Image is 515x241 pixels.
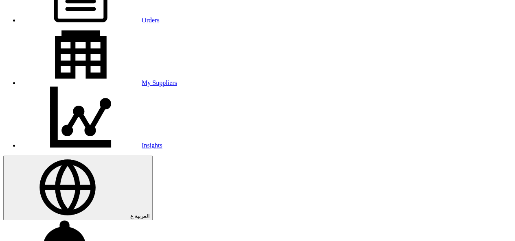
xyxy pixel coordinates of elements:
[20,142,162,149] a: Insights
[135,213,149,219] span: العربية
[20,79,177,86] a: My Suppliers
[130,213,134,219] span: ع
[20,17,160,24] a: Orders
[3,156,153,220] button: العربية ع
